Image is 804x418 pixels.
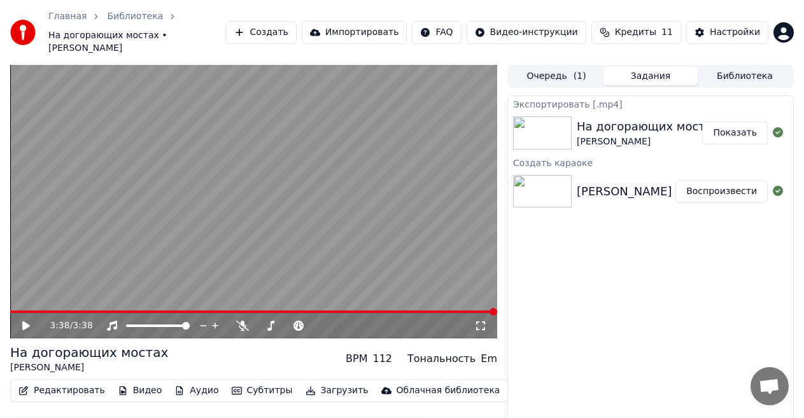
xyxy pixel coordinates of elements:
nav: breadcrumb [48,10,226,55]
div: [PERSON_NAME] [10,361,168,374]
div: Em [481,351,497,366]
div: На догорающих мостах [10,344,168,361]
div: [PERSON_NAME] [577,136,719,148]
button: Субтитры [227,382,298,400]
button: Создать [226,21,296,44]
button: Кредиты11 [591,21,681,44]
button: Видео-инструкции [467,21,586,44]
span: Кредиты [615,26,656,39]
button: FAQ [412,21,461,44]
span: 3:38 [50,319,69,332]
button: Очередь [509,67,603,85]
div: Создать караоке [508,155,793,170]
span: 3:38 [73,319,92,332]
div: Тональность [407,351,476,366]
div: Облачная библиотека [397,384,500,397]
div: / [50,319,80,332]
div: Открытый чат [751,367,789,405]
div: 112 [372,351,392,366]
a: Библиотека [107,10,163,23]
div: Экспортировать [.mp4] [508,96,793,111]
button: Библиотека [698,67,792,85]
button: Задания [603,67,698,85]
button: Воспроизвести [675,180,768,203]
span: 11 [661,26,673,39]
button: Настройки [686,21,768,44]
button: Загрузить [300,382,374,400]
span: ( 1 ) [574,70,586,83]
button: Показать [702,122,768,144]
span: На догорающих мостах • [PERSON_NAME] [48,29,226,55]
button: Видео [113,382,167,400]
div: BPM [346,351,367,366]
div: Настройки [710,26,760,39]
a: Главная [48,10,87,23]
div: На догорающих мостах [577,118,719,136]
button: Редактировать [13,382,110,400]
img: youka [10,20,36,45]
button: Аудио [169,382,223,400]
button: Импортировать [302,21,407,44]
